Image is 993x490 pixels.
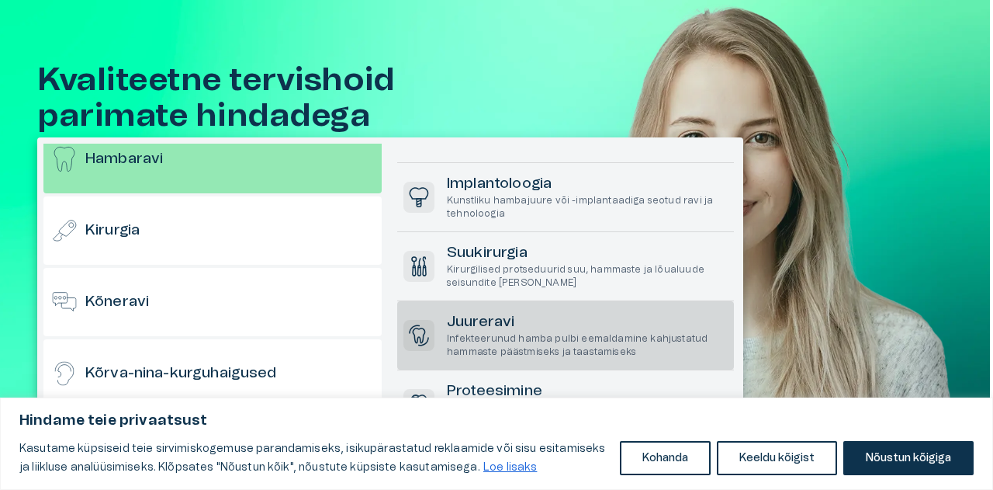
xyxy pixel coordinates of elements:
h6: Hambaravi [85,149,163,170]
h6: Implantoloogia [447,174,728,195]
button: Keeldu kõigist [717,441,837,475]
p: Kasutame küpsiseid teie sirvimiskogemuse parandamiseks, isikupärastatud reklaamide või sisu esita... [19,440,608,477]
button: Kohanda [620,441,711,475]
a: Loe lisaks [483,461,538,474]
h6: Kirurgia [85,221,140,242]
h6: Proteesimine [447,381,728,402]
h6: Juureravi [447,312,728,333]
h6: Suukirurgia [447,243,728,264]
p: Infekteerunud hamba pulbi eemaldamine kahjustatud hammaste päästmiseks ja taastamiseks [447,332,728,359]
h6: Kõneravi [85,292,149,313]
span: Help [79,12,102,25]
p: Hindame teie privaatsust [19,412,974,430]
button: Nõustun kõigiga [843,441,974,475]
p: Kunstliku hambajuure või -implantaadiga seotud ravi ja tehnoloogia [447,194,728,221]
h6: Kõrva-nina-kurguhaigused [85,363,277,384]
p: Kirurgilised protseduurid suu, hammaste ja lõualuude seisundite [PERSON_NAME] [447,263,728,290]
